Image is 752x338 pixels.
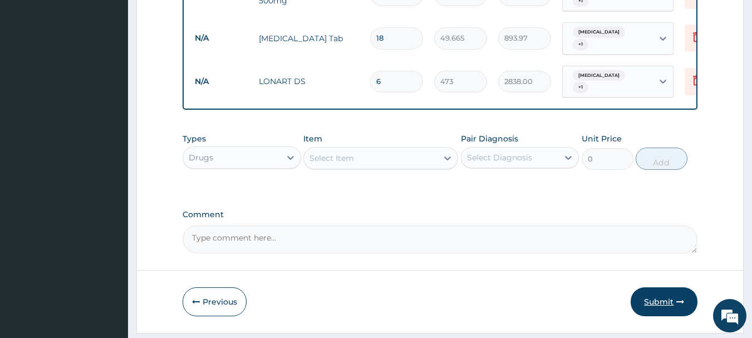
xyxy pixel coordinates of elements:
span: [MEDICAL_DATA] [573,70,625,81]
span: + 1 [573,39,588,50]
span: We're online! [65,99,154,212]
div: Chat with us now [58,62,187,77]
img: d_794563401_company_1708531726252_794563401 [21,56,45,84]
span: + 1 [573,82,588,93]
div: Minimize live chat window [183,6,209,32]
button: Add [636,148,687,170]
span: [MEDICAL_DATA] [573,27,625,38]
label: Item [303,133,322,144]
div: Select Diagnosis [467,152,532,163]
button: Previous [183,287,247,316]
td: N/A [189,28,253,48]
label: Types [183,134,206,144]
td: N/A [189,71,253,92]
button: Submit [631,287,697,316]
label: Comment [183,210,698,219]
td: LONART DS [253,70,365,92]
div: Drugs [189,152,213,163]
label: Unit Price [582,133,622,144]
textarea: Type your message and hit 'Enter' [6,222,212,261]
td: [MEDICAL_DATA] Tab [253,27,365,50]
div: Select Item [309,153,354,164]
label: Pair Diagnosis [461,133,518,144]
